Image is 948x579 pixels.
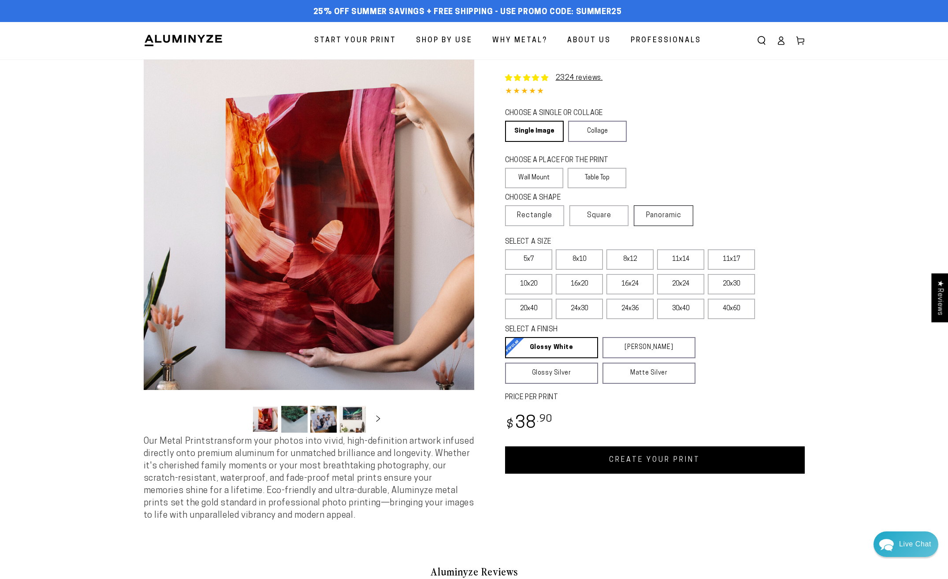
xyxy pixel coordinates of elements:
[646,212,681,219] span: Panoramic
[505,415,553,432] bdi: 38
[314,34,396,47] span: Start Your Print
[568,168,626,188] label: Table Top
[752,31,771,50] summary: Search our site
[505,446,805,474] a: CREATE YOUR PRINT
[708,299,755,319] label: 40x60
[416,34,472,47] span: Shop By Use
[144,34,223,47] img: Aluminyze
[657,274,704,294] label: 20x24
[144,59,474,435] media-gallery: Gallery Viewer
[505,168,564,188] label: Wall Mount
[505,85,805,98] div: 4.85 out of 5.0 stars
[505,237,681,247] legend: SELECT A SIZE
[606,274,654,294] label: 16x24
[144,437,474,520] span: Our Metal Prints transform your photos into vivid, high-definition artwork infused directly onto ...
[506,419,514,431] span: $
[561,29,617,52] a: About Us
[931,273,948,322] div: Click to open Judge.me floating reviews tab
[537,414,553,424] sup: .90
[409,29,479,52] a: Shop By Use
[602,363,695,384] a: Matte Silver
[505,325,674,335] legend: SELECT A FINISH
[505,337,598,358] a: Glossy White
[874,531,938,557] div: Chat widget toggle
[252,406,279,433] button: Load image 1 in gallery view
[556,299,603,319] label: 24x30
[313,7,622,17] span: 25% off Summer Savings + Free Shipping - Use Promo Code: SUMMER25
[899,531,931,557] div: Contact Us Directly
[657,299,704,319] label: 30x40
[606,299,654,319] label: 24x36
[505,274,552,294] label: 10x20
[486,29,554,52] a: Why Metal?
[556,274,603,294] label: 16x20
[631,34,701,47] span: Professionals
[517,210,552,221] span: Rectangle
[556,249,603,270] label: 8x10
[492,34,547,47] span: Why Metal?
[602,337,695,358] a: [PERSON_NAME]
[308,29,403,52] a: Start Your Print
[708,249,755,270] label: 11x17
[339,406,366,433] button: Load image 4 in gallery view
[368,409,388,429] button: Slide right
[708,274,755,294] label: 20x30
[505,299,552,319] label: 20x40
[505,393,805,403] label: PRICE PER PRINT
[587,210,611,221] span: Square
[310,406,337,433] button: Load image 3 in gallery view
[606,249,654,270] label: 8x12
[505,108,619,119] legend: CHOOSE A SINGLE OR COLLAGE
[657,249,704,270] label: 11x14
[505,363,598,384] a: Glossy Silver
[567,34,611,47] span: About Us
[556,74,603,82] a: 2324 reviews.
[217,564,732,579] h2: Aluminyze Reviews
[230,409,249,429] button: Slide left
[505,156,618,166] legend: CHOOSE A PLACE FOR THE PRINT
[505,249,552,270] label: 5x7
[505,121,564,142] a: Single Image
[505,193,620,203] legend: CHOOSE A SHAPE
[568,121,627,142] a: Collage
[624,29,708,52] a: Professionals
[281,406,308,433] button: Load image 2 in gallery view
